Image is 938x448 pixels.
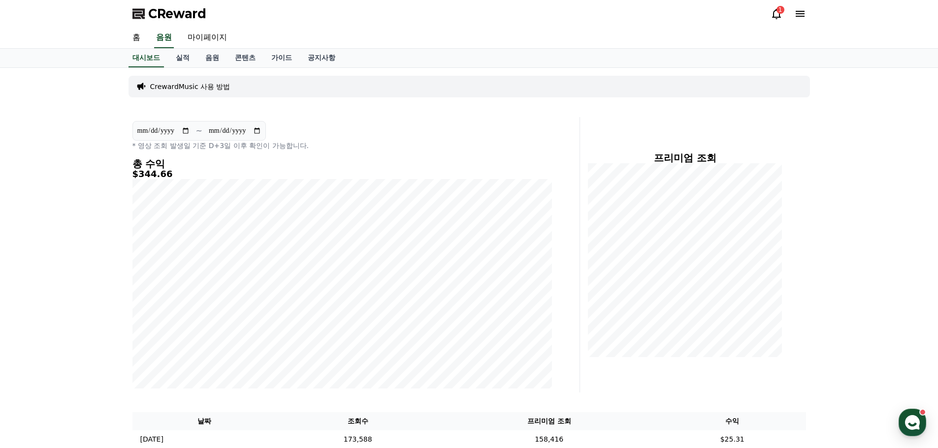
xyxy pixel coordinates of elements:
span: 설정 [152,327,164,334]
a: 홈 [3,312,65,336]
a: 홈 [125,28,148,48]
a: 공지사항 [300,49,343,67]
a: CReward [132,6,206,22]
p: ~ [196,125,202,137]
a: 음원 [154,28,174,48]
h4: 총 수익 [132,158,552,169]
a: 실적 [168,49,197,67]
a: 1 [771,8,782,20]
a: 대시보드 [129,49,164,67]
th: 날짜 [132,412,277,430]
p: [DATE] [140,434,163,445]
th: 수익 [659,412,806,430]
h5: $344.66 [132,169,552,179]
a: 마이페이지 [180,28,235,48]
a: 콘텐츠 [227,49,263,67]
span: 대화 [90,327,102,335]
p: * 영상 조회 발생일 기준 D+3일 이후 확인이 가능합니다. [132,141,552,150]
a: 대화 [65,312,127,336]
a: 음원 [197,49,227,67]
a: 설정 [127,312,189,336]
span: 홈 [31,327,37,334]
a: 가이드 [263,49,300,67]
a: CrewardMusic 사용 방법 [150,82,230,91]
th: 조회수 [276,412,439,430]
th: 프리미엄 조회 [439,412,659,430]
h4: 프리미엄 조회 [588,152,782,163]
div: 1 [776,6,784,14]
span: CReward [148,6,206,22]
